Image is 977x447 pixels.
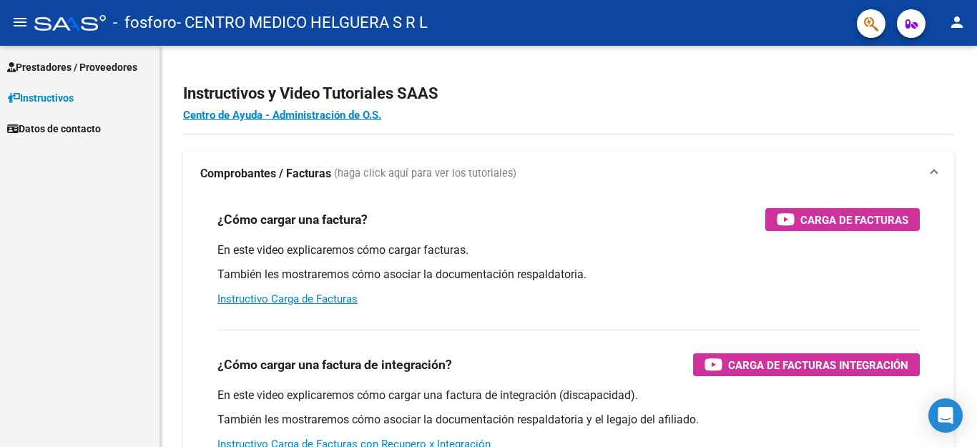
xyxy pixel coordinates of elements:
span: Prestadores / Proveedores [7,59,137,75]
h2: Instructivos y Video Tutoriales SAAS [183,80,954,107]
h3: ¿Cómo cargar una factura de integración? [217,355,452,375]
mat-expansion-panel-header: Comprobantes / Facturas (haga click aquí para ver los tutoriales) [183,151,954,197]
button: Carga de Facturas [765,208,920,231]
span: Instructivos [7,90,74,106]
p: En este video explicaremos cómo cargar facturas. [217,242,920,258]
span: - CENTRO MEDICO HELGUERA S R L [177,7,428,39]
p: También les mostraremos cómo asociar la documentación respaldatoria y el legajo del afiliado. [217,412,920,428]
button: Carga de Facturas Integración [693,353,920,376]
p: También les mostraremos cómo asociar la documentación respaldatoria. [217,267,920,283]
span: (haga click aquí para ver los tutoriales) [334,166,516,182]
p: En este video explicaremos cómo cargar una factura de integración (discapacidad). [217,388,920,403]
div: Open Intercom Messenger [928,398,963,433]
span: - fosforo [113,7,177,39]
span: Carga de Facturas [800,211,908,229]
mat-icon: person [948,14,966,31]
mat-icon: menu [11,14,29,31]
span: Carga de Facturas Integración [728,356,908,374]
h3: ¿Cómo cargar una factura? [217,210,368,230]
strong: Comprobantes / Facturas [200,166,331,182]
a: Centro de Ayuda - Administración de O.S. [183,109,381,122]
a: Instructivo Carga de Facturas [217,293,358,305]
span: Datos de contacto [7,121,101,137]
